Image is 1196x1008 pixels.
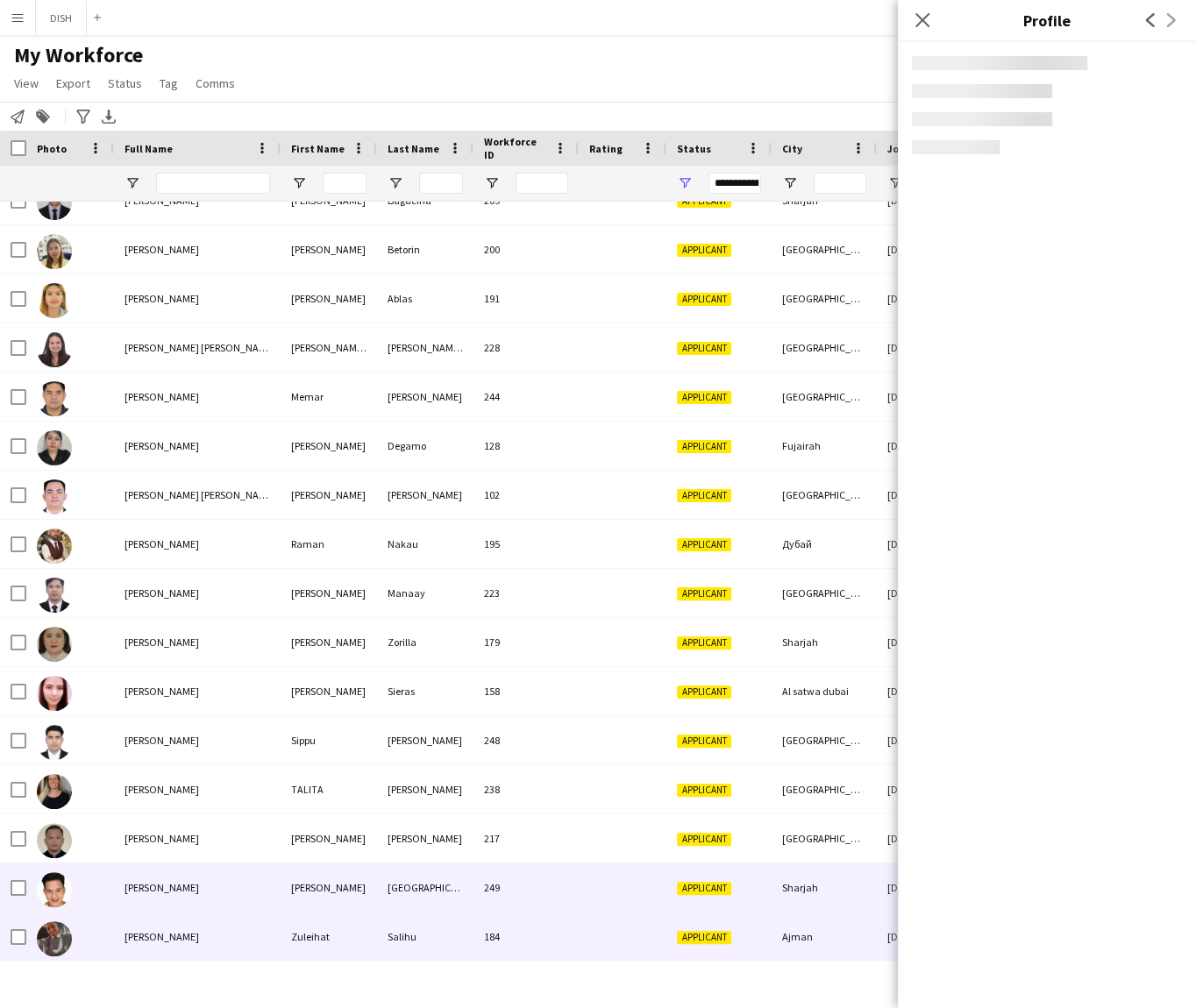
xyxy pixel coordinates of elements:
span: [PERSON_NAME] [125,537,199,550]
a: View [7,72,46,95]
div: [PERSON_NAME] [PERSON_NAME] [377,323,473,372]
div: [GEOGRAPHIC_DATA] [772,274,877,323]
span: Applicant [677,636,731,650]
img: Sippu Jha [37,725,72,760]
div: [GEOGRAPHIC_DATA] [772,471,877,519]
a: Status [101,72,149,95]
span: Applicant [677,440,731,453]
span: [PERSON_NAME] [125,881,199,894]
button: DISH [36,1,87,35]
span: My Workforce [14,42,143,68]
div: 249 [473,863,579,912]
div: Sharjah [772,618,877,666]
div: [DATE] [877,422,982,470]
div: [DATE] [877,569,982,617]
div: 191 [473,274,579,323]
a: Comms [189,72,242,95]
input: Last Name Filter Input [419,173,463,194]
div: Degamo [377,422,473,470]
div: [PERSON_NAME] [377,814,473,862]
div: Zorilla [377,618,473,666]
div: [GEOGRAPHIC_DATA] [772,814,877,862]
div: [DATE] [877,814,982,862]
button: Open Filter Menu [125,175,140,191]
div: [PERSON_NAME] [PERSON_NAME] [281,323,377,372]
div: Al satwa dubai [772,667,877,715]
div: Betorin [377,225,473,273]
div: [PERSON_NAME] [377,471,473,519]
div: 223 [473,569,579,617]
div: Sharjah [772,863,877,912]
span: Applicant [677,882,731,895]
input: Full Name Filter Input [156,173,270,194]
span: Status [108,75,142,91]
div: 158 [473,667,579,715]
button: Open Filter Menu [484,175,500,191]
a: Tag [153,72,185,95]
div: [PERSON_NAME] [281,225,377,273]
div: 195 [473,520,579,568]
span: [PERSON_NAME] [125,243,199,256]
span: Full Name [125,142,173,155]
span: [PERSON_NAME] [PERSON_NAME] [125,341,275,354]
img: Tristan Dimayuga [37,823,72,858]
span: Applicant [677,587,731,600]
div: Zuleihat [281,912,377,961]
div: Ajman [772,912,877,961]
span: Export [56,75,90,91]
div: [GEOGRAPHIC_DATA] [772,716,877,764]
app-action-btn: Export XLSX [98,106,119,127]
span: [PERSON_NAME] [PERSON_NAME] [125,488,275,501]
button: Open Filter Menu [291,175,307,191]
img: paul christian Santos [37,479,72,515]
div: [GEOGRAPHIC_DATA] [772,225,877,273]
span: Applicant [677,391,731,404]
span: View [14,75,39,91]
input: City Filter Input [814,173,866,194]
div: [DATE] [877,323,982,372]
h3: Profile [898,9,1196,32]
div: [PERSON_NAME] [281,274,377,323]
div: [PERSON_NAME] [281,814,377,862]
div: Raman [281,520,377,568]
app-action-btn: Advanced filters [73,106,94,127]
span: Rating [589,142,623,155]
div: [DATE] [877,667,982,715]
span: Applicant [677,195,731,208]
div: 200 [473,225,579,273]
span: [PERSON_NAME] [125,635,199,649]
div: [PERSON_NAME] [377,716,473,764]
img: Raman Nakau [37,529,72,564]
img: Sheila Zorilla [37,627,72,662]
span: [PERSON_NAME] [125,783,199,796]
span: Applicant [677,833,731,846]
span: [PERSON_NAME] [125,832,199,845]
div: [GEOGRAPHIC_DATA] [377,863,473,912]
div: 244 [473,373,579,421]
a: Export [49,72,97,95]
div: [DATE] [877,225,982,273]
div: 128 [473,422,579,470]
div: 102 [473,471,579,519]
div: Salihu [377,912,473,961]
div: [DATE] [877,618,982,666]
div: Fujairah [772,422,877,470]
app-action-btn: Add to tag [32,106,53,127]
div: Manaay [377,569,473,617]
span: [PERSON_NAME] [125,292,199,305]
div: Nakau [377,520,473,568]
div: Sippu [281,716,377,764]
div: [DATE] [877,765,982,813]
span: Applicant [677,538,731,551]
img: Sherlyn Sieras [37,676,72,711]
div: [GEOGRAPHIC_DATA] [772,765,877,813]
span: Comms [196,75,235,91]
input: Workforce ID Filter Input [516,173,568,194]
button: Open Filter Menu [782,175,798,191]
span: Applicant [677,244,731,257]
app-action-btn: Notify workforce [7,106,28,127]
div: TALITA [281,765,377,813]
img: Zuleihat Salihu [37,921,72,956]
span: [PERSON_NAME] [125,734,199,747]
span: Joined [887,142,922,155]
